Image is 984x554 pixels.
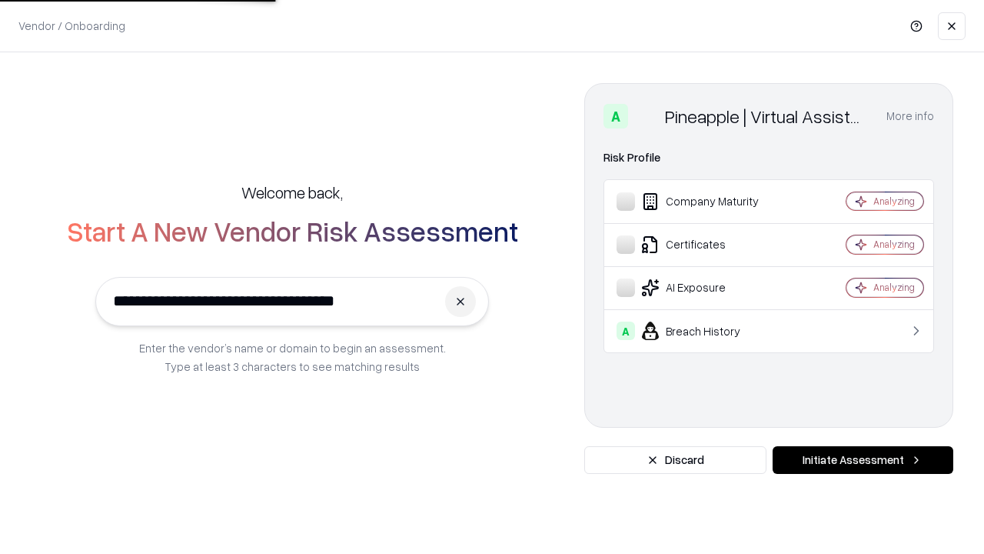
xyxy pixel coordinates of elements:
[584,446,766,474] button: Discard
[603,104,628,128] div: A
[886,102,934,130] button: More info
[873,281,915,294] div: Analyzing
[617,322,800,340] div: Breach History
[18,18,125,34] p: Vendor / Onboarding
[241,182,343,203] h5: Welcome back,
[873,238,915,251] div: Analyzing
[67,215,518,246] h2: Start A New Vendor Risk Assessment
[665,104,868,128] div: Pineapple | Virtual Assistant Agency
[603,149,934,167] div: Risk Profile
[634,104,659,128] img: Pineapple | Virtual Assistant Agency
[617,192,800,211] div: Company Maturity
[617,235,800,254] div: Certificates
[873,195,915,208] div: Analyzing
[773,446,953,474] button: Initiate Assessment
[617,279,800,297] div: AI Exposure
[617,322,635,340] div: A
[139,339,446,375] p: Enter the vendor’s name or domain to begin an assessment. Type at least 3 characters to see match...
